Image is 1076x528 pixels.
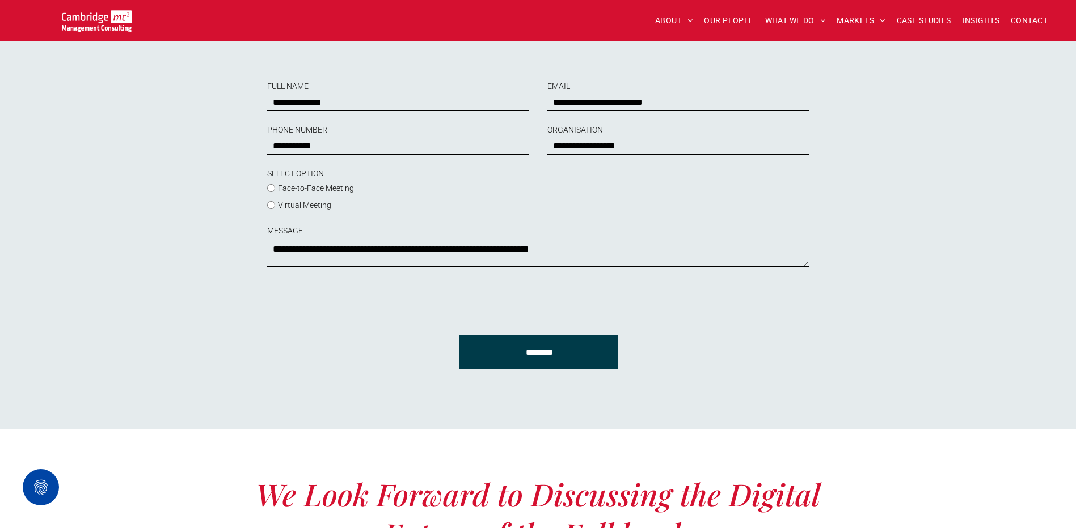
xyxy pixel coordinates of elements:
[278,184,354,193] span: Face-to-Face Meeting
[831,12,891,29] a: MARKETS
[267,201,275,209] input: Virtual Meeting
[267,80,528,92] label: FULL NAME
[1005,12,1053,29] a: CONTACT
[759,12,832,29] a: WHAT WE DO
[698,12,759,29] a: OUR PEOPLE
[267,184,275,192] input: Face-to-Face Meeting
[649,12,699,29] a: ABOUT
[267,225,808,237] label: MESSAGE
[267,168,435,180] label: SELECT OPTION
[267,280,440,324] iframe: reCAPTCHA
[278,201,331,210] span: Virtual Meeting
[957,12,1005,29] a: INSIGHTS
[62,10,132,32] img: Cambridge MC Logo
[891,12,957,29] a: CASE STUDIES
[267,124,528,136] label: PHONE NUMBER
[547,124,808,136] label: ORGANISATION
[547,80,808,92] label: EMAIL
